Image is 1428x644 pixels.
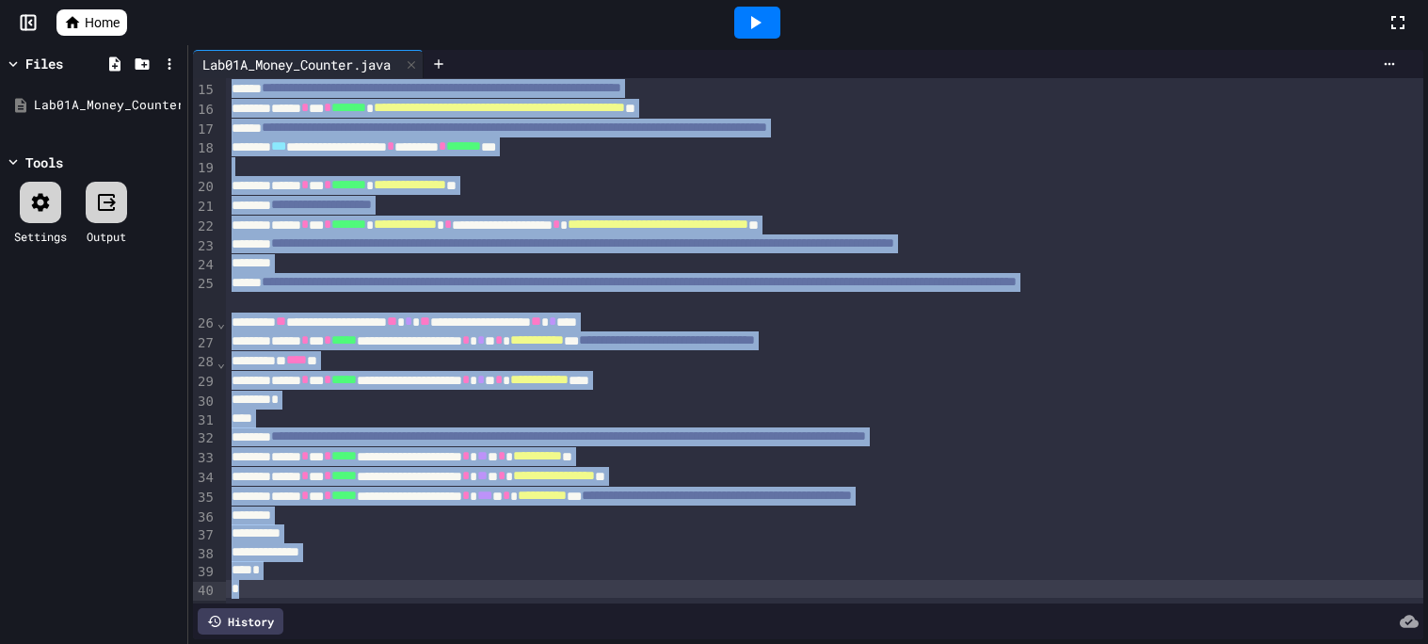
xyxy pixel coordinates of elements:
[193,545,217,564] div: 38
[193,334,217,354] div: 27
[193,526,217,545] div: 37
[25,54,63,73] div: Files
[193,55,400,74] div: Lab01A_Money_Counter.java
[85,13,120,32] span: Home
[193,178,217,198] div: 20
[56,9,127,36] a: Home
[193,139,217,159] div: 18
[193,449,217,469] div: 33
[193,469,217,489] div: 34
[193,353,217,373] div: 28
[193,508,217,527] div: 36
[193,275,217,314] div: 25
[193,373,217,393] div: 29
[217,355,226,370] span: Fold line
[193,393,217,411] div: 30
[193,237,217,257] div: 23
[193,563,217,582] div: 39
[193,50,424,78] div: Lab01A_Money_Counter.java
[217,315,226,330] span: Fold line
[193,121,217,140] div: 17
[198,608,283,635] div: History
[34,96,181,115] div: Lab01A_Money_Counter.java
[193,159,217,178] div: 19
[193,198,217,217] div: 21
[193,429,217,449] div: 32
[193,314,217,334] div: 26
[87,228,126,245] div: Output
[193,411,217,430] div: 31
[193,489,217,508] div: 35
[193,582,217,601] div: 40
[193,101,217,121] div: 16
[193,256,217,275] div: 24
[193,81,217,101] div: 15
[25,153,63,172] div: Tools
[193,217,217,237] div: 22
[14,228,67,245] div: Settings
